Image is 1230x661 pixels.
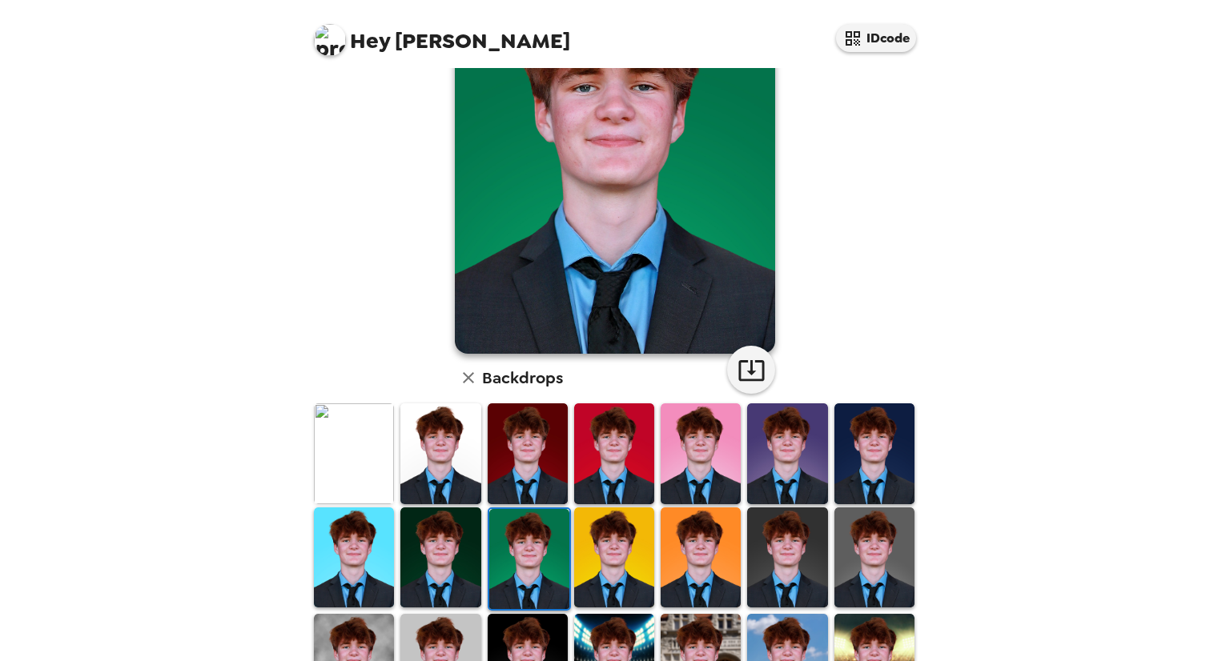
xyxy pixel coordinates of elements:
[350,26,390,55] span: Hey
[314,16,570,52] span: [PERSON_NAME]
[482,365,563,391] h6: Backdrops
[836,24,916,52] button: IDcode
[314,403,394,503] img: Original
[314,24,346,56] img: profile pic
